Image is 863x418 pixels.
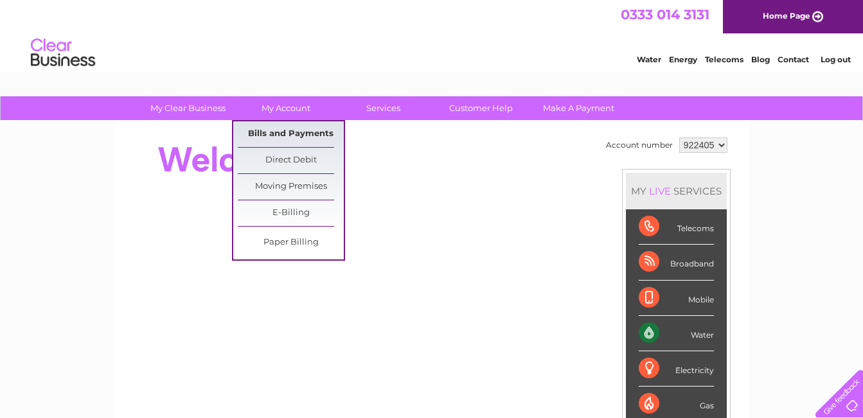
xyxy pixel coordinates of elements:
[526,96,632,120] a: Make A Payment
[639,209,714,245] div: Telecoms
[669,55,697,64] a: Energy
[129,7,736,62] div: Clear Business is a trading name of Verastar Limited (registered in [GEOGRAPHIC_DATA] No. 3667643...
[621,6,709,22] a: 0333 014 3131
[428,96,534,120] a: Customer Help
[603,134,676,156] td: Account number
[646,185,673,197] div: LIVE
[639,245,714,280] div: Broadband
[238,148,344,173] a: Direct Debit
[705,55,743,64] a: Telecoms
[30,33,96,73] img: logo.png
[238,230,344,256] a: Paper Billing
[639,316,714,351] div: Water
[637,55,661,64] a: Water
[233,96,339,120] a: My Account
[238,200,344,226] a: E-Billing
[330,96,436,120] a: Services
[238,121,344,147] a: Bills and Payments
[821,55,851,64] a: Log out
[238,174,344,200] a: Moving Premises
[778,55,809,64] a: Contact
[639,351,714,387] div: Electricity
[639,281,714,316] div: Mobile
[626,173,727,209] div: MY SERVICES
[751,55,770,64] a: Blog
[135,96,241,120] a: My Clear Business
